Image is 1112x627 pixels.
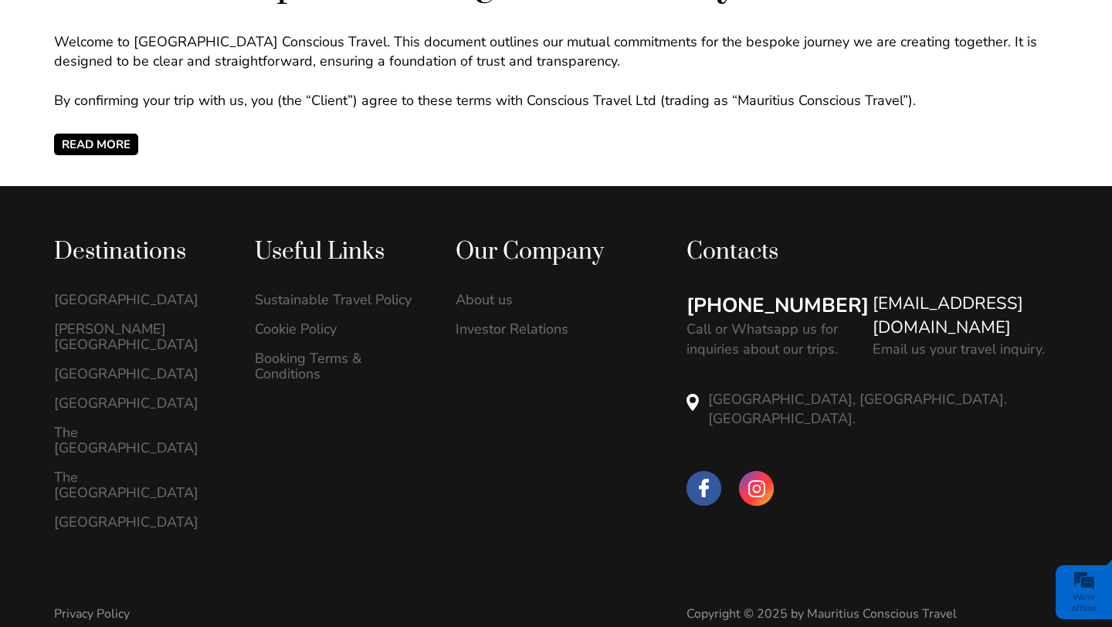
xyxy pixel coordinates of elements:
[873,340,1045,359] p: Email us your travel inquiry.
[1059,592,1108,614] div: We're offline
[255,351,423,381] a: Booking Terms & Conditions
[54,395,222,411] a: [GEOGRAPHIC_DATA]
[54,292,222,307] a: [GEOGRAPHIC_DATA]
[255,292,423,307] a: Sustainable Travel Policy
[54,514,222,530] a: [GEOGRAPHIC_DATA]
[54,32,1058,71] p: Welcome to [GEOGRAPHIC_DATA] Conscious Travel. This document outlines our mutual commitments for ...
[54,91,1058,110] p: By confirming your trip with us, you (the “Client”) agree to these terms with Conscious Travel Lt...
[456,237,624,267] div: Our Company
[687,292,869,320] a: [PHONE_NUMBER]
[873,292,1059,340] a: [EMAIL_ADDRESS][DOMAIN_NAME]
[456,321,624,337] a: Investor Relations
[54,321,222,352] a: [PERSON_NAME][GEOGRAPHIC_DATA]
[687,320,857,358] p: Call or Whatsapp us for inquiries about our trips.
[54,366,222,381] a: [GEOGRAPHIC_DATA]
[687,605,1058,622] div: Copyright © 2025 by Mauritius Conscious Travel
[687,237,1058,267] div: Contacts
[456,292,624,307] a: About us
[255,321,423,337] a: Cookie Policy
[708,390,1058,429] p: [GEOGRAPHIC_DATA], [GEOGRAPHIC_DATA]. [GEOGRAPHIC_DATA].
[54,237,222,267] div: Destinations
[255,237,423,267] div: Useful Links
[54,605,130,622] a: Privacy Policy
[54,425,222,456] a: The [GEOGRAPHIC_DATA]
[54,469,222,500] a: The [GEOGRAPHIC_DATA]
[54,134,138,155] span: READ MORE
